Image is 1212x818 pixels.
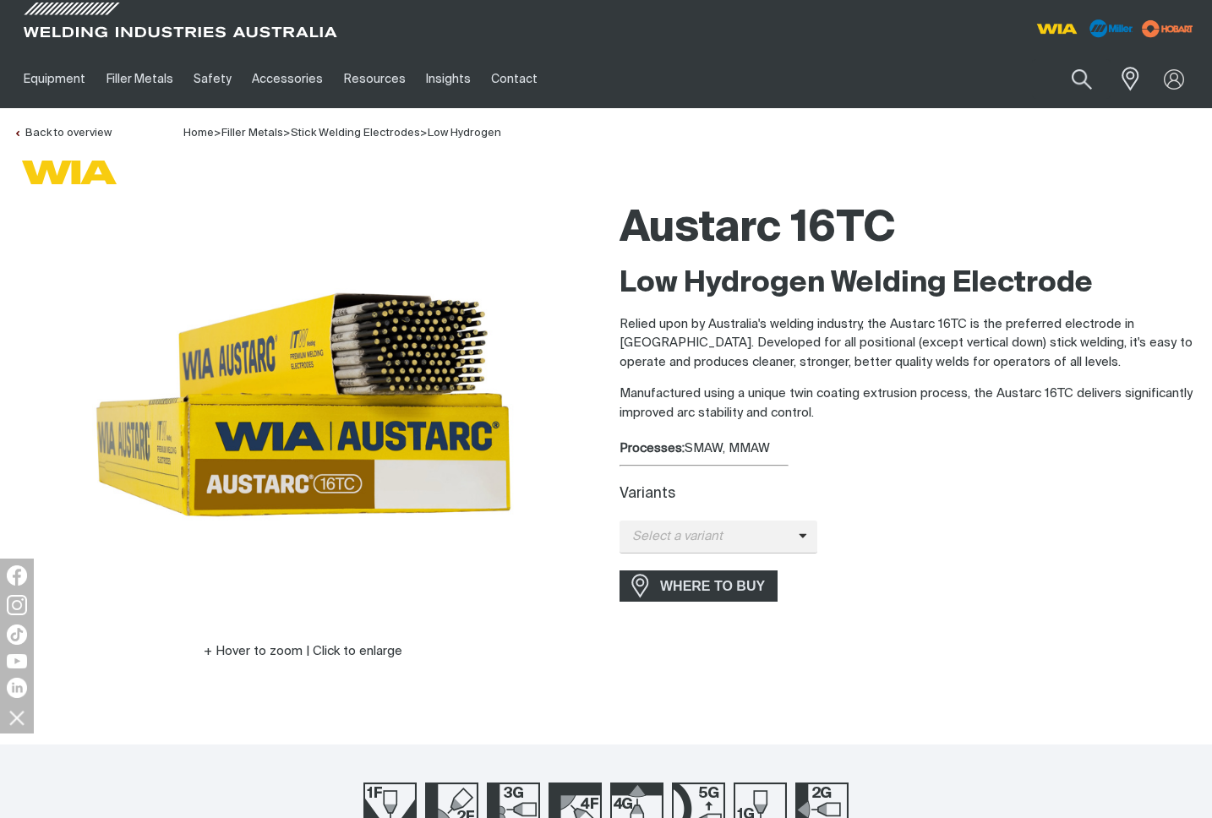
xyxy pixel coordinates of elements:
a: Filler Metals [221,128,283,139]
a: Low Hydrogen [428,128,501,139]
p: Relied upon by Australia's welding industry, the Austarc 16TC is the preferred electrode in [GEOG... [620,315,1198,373]
img: miller [1137,16,1198,41]
span: > [420,128,428,139]
button: Hover to zoom | Click to enlarge [194,641,412,662]
img: TikTok [7,624,27,645]
span: > [214,128,221,139]
a: WHERE TO BUY [620,570,778,602]
a: Safety [183,50,242,108]
h2: Low Hydrogen Welding Electrode [620,265,1198,303]
span: Home [183,128,214,139]
strong: Processes: [620,442,685,455]
a: Insights [416,50,481,108]
img: LinkedIn [7,678,27,698]
a: Filler Metals [96,50,183,108]
label: Variants [620,487,675,501]
a: Resources [334,50,416,108]
input: Product name or item number... [1032,59,1111,99]
h1: Austarc 16TC [620,202,1198,257]
img: Facebook [7,565,27,586]
button: Search products [1053,59,1111,99]
p: Manufactured using a unique twin coating extrusion process, the Austarc 16TC delivers significant... [620,384,1198,423]
a: Accessories [242,50,333,108]
a: Contact [481,50,548,108]
a: Home [183,126,214,139]
nav: Main [14,50,903,108]
div: SMAW, MMAW [620,439,1198,459]
img: Austarc 16TC [92,194,515,616]
img: YouTube [7,654,27,668]
a: Back to overview [14,128,112,139]
span: Select a variant [620,527,799,547]
img: Instagram [7,595,27,615]
img: hide socials [3,703,31,732]
span: > [283,128,291,139]
a: Equipment [14,50,96,108]
span: WHERE TO BUY [649,573,776,600]
a: Stick Welding Electrodes [291,128,420,139]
